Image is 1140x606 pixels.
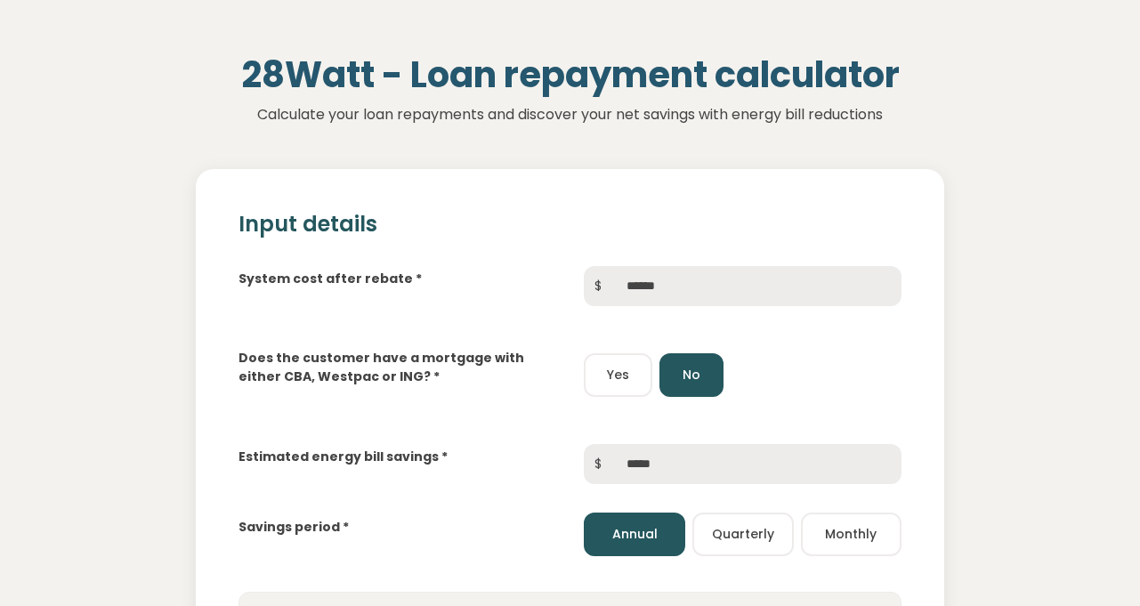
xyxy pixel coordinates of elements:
label: System cost after rebate * [239,270,422,288]
button: Quarterly [692,513,794,556]
p: Calculate your loan repayments and discover your net savings with energy bill reductions [118,103,1023,126]
span: $ [584,266,612,306]
button: Annual [584,513,685,556]
button: No [659,353,724,397]
label: Estimated energy bill savings * [239,448,448,466]
h2: Input details [239,212,901,238]
button: Monthly [801,513,902,556]
h1: 28Watt - Loan repayment calculator [118,53,1023,96]
span: $ [584,444,612,484]
label: Does the customer have a mortgage with either CBA, Westpac or ING? * [239,349,556,386]
label: Savings period * [239,518,349,537]
button: Yes [584,353,652,397]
